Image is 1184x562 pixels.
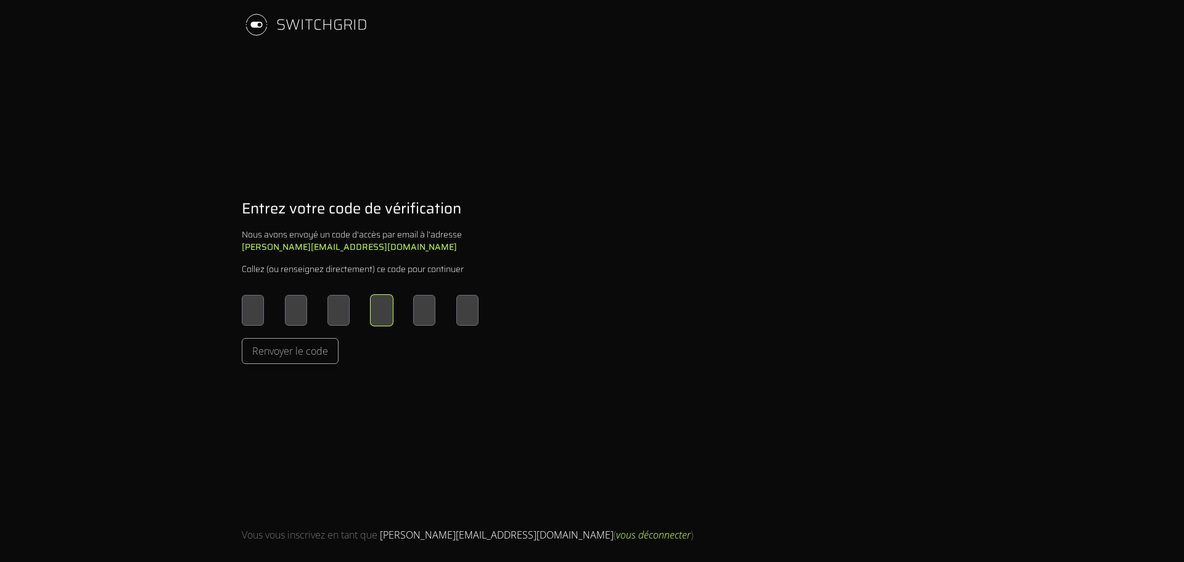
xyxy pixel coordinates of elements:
button: Renvoyer le code [242,338,339,364]
div: Collez (ou renseignez directement) ce code pour continuer [242,263,464,275]
b: [PERSON_NAME][EMAIL_ADDRESS][DOMAIN_NAME] [242,240,457,254]
span: Renvoyer le code [252,344,328,358]
input: Please enter OTP character 1 [242,295,264,326]
input: Please enter OTP character 6 [456,295,479,326]
span: vous déconnecter [616,528,691,542]
input: Please enter OTP character 2 [285,295,307,326]
div: Vous vous inscrivez en tant que ( ) [242,527,693,542]
div: SWITCHGRID [276,15,368,35]
span: [PERSON_NAME][EMAIL_ADDRESS][DOMAIN_NAME] [380,528,614,542]
div: Nous avons envoyé un code d'accès par email à l'adresse [242,228,479,253]
input: Please enter OTP character 4 [371,295,393,326]
h1: Entrez votre code de vérification [242,199,461,218]
input: Please enter OTP character 3 [327,295,350,326]
input: Please enter OTP character 5 [413,295,435,326]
